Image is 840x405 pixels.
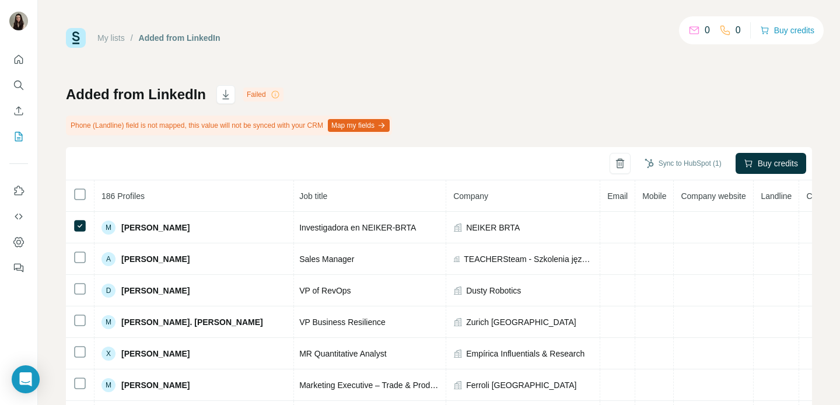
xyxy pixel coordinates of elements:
span: Landline [761,191,792,201]
p: 0 [736,23,741,37]
span: MR Quantitative Analyst [299,349,386,358]
div: Phone (Landline) field is not mapped, this value will not be synced with your CRM [66,116,392,135]
button: Buy credits [736,153,806,174]
h1: Added from LinkedIn [66,85,206,104]
button: Buy credits [760,22,814,39]
span: Company website [681,191,745,201]
div: Failed [243,88,283,102]
span: [PERSON_NAME] [121,253,190,265]
span: [PERSON_NAME] [121,285,190,296]
span: Sales Manager [299,254,354,264]
button: Use Surfe API [9,206,28,227]
div: Added from LinkedIn [139,32,220,44]
div: X [101,347,116,361]
span: Zurich [GEOGRAPHIC_DATA] [466,316,576,328]
span: Country [806,191,835,201]
div: M [101,315,116,329]
span: Empírica Influentials & Research [466,348,584,359]
p: 0 [705,23,710,37]
a: My lists [97,33,125,43]
span: TEACHERSteam - Szkolenia językowe dla firm [464,253,593,265]
button: Use Surfe on LinkedIn [9,180,28,201]
span: [PERSON_NAME]. [PERSON_NAME] [121,316,263,328]
span: VP of RevOps [299,286,351,295]
span: Marketing Executive – Trade & Product Exhibitions | Branding y eventos corporativos | Ferroli [GE... [299,380,723,390]
span: Mobile [642,191,666,201]
span: VP Business Resilience [299,317,386,327]
img: Surfe Logo [66,28,86,48]
button: Search [9,75,28,96]
li: / [131,32,133,44]
div: M [101,221,116,235]
img: Avatar [9,12,28,30]
button: Map my fields [328,119,390,132]
button: Dashboard [9,232,28,253]
span: Dusty Robotics [466,285,521,296]
button: My lists [9,126,28,147]
span: [PERSON_NAME] [121,222,190,233]
div: M [101,378,116,392]
div: Open Intercom Messenger [12,365,40,393]
div: A [101,252,116,266]
span: NEIKER BRTA [466,222,520,233]
button: Enrich CSV [9,100,28,121]
span: [PERSON_NAME] [121,348,190,359]
button: Sync to HubSpot (1) [636,155,730,172]
span: Investigadora en NEIKER-BRTA [299,223,416,232]
span: Email [607,191,628,201]
span: Company [453,191,488,201]
span: [PERSON_NAME] [121,379,190,391]
div: D [101,284,116,298]
span: Ferroli [GEOGRAPHIC_DATA] [466,379,576,391]
span: Buy credits [758,158,798,169]
button: Feedback [9,257,28,278]
span: 186 Profiles [101,191,145,201]
button: Quick start [9,49,28,70]
span: Job title [299,191,327,201]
